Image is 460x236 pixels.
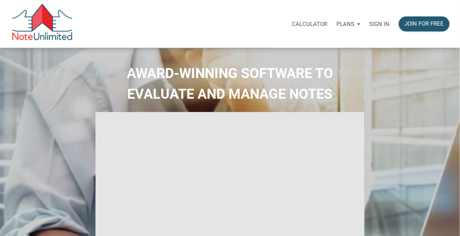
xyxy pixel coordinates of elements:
a: Join for free [394,12,454,36]
button: Plans [332,13,365,36]
div: Join for free [405,20,444,28]
button: Join for free [399,16,450,31]
h2: AWARD-WINNING SOFTWARE TO EVALUATE AND MANAGE NOTES [6,63,454,104]
p: Plans [337,21,355,28]
p: Calculator [292,21,327,28]
a: Sign in [365,12,394,36]
p: Sign in [369,21,390,28]
a: Calculator [287,12,332,36]
a: Plans [332,12,365,36]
